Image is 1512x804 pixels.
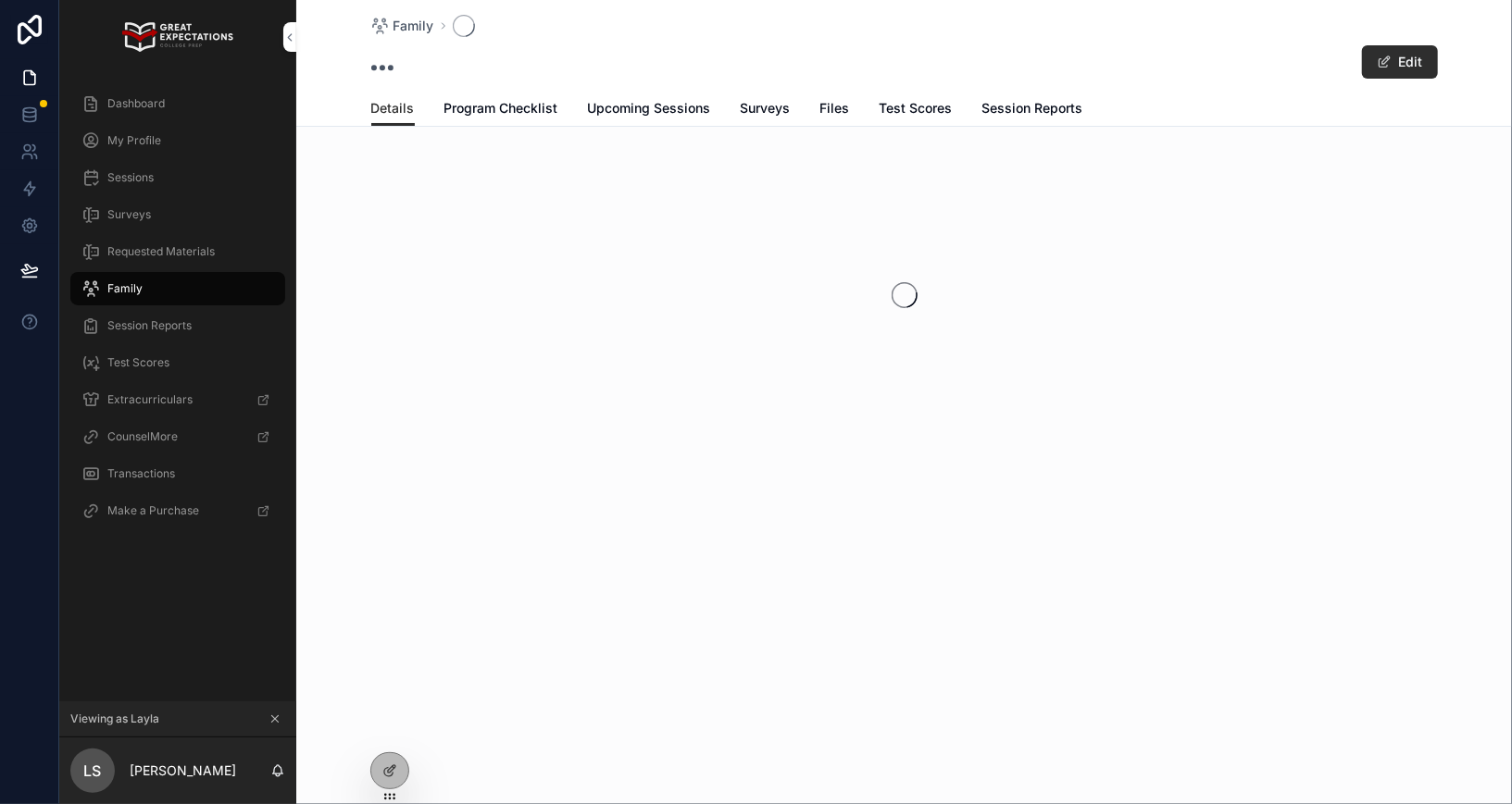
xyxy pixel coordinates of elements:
button: Edit [1362,45,1438,79]
span: Session Reports [982,99,1083,118]
a: Details [371,92,415,127]
a: Surveys [741,92,791,129]
a: Files [820,92,850,129]
span: Transactions [107,466,175,481]
span: Details [371,99,415,118]
span: Upcoming Sessions [588,99,711,118]
a: Family [371,17,434,35]
a: Test Scores [880,92,953,129]
a: Test Scores [70,346,285,379]
a: Sessions [70,161,285,194]
a: Family [70,272,285,305]
span: My Profile [107,133,161,148]
span: Test Scores [880,99,953,118]
a: CounselMore [70,420,285,453]
span: Sessions [107,170,154,185]
span: Family [107,281,143,296]
span: Session Reports [107,318,192,333]
a: Upcoming Sessions [588,92,711,129]
a: Program Checklist [444,92,558,129]
a: Make a Purchase [70,494,285,527]
span: Dashboard [107,96,165,111]
a: Session Reports [70,309,285,342]
span: Viewing as Layla [70,711,159,726]
a: Requested Materials [70,235,285,268]
a: Session Reports [982,92,1083,129]
span: Files [820,99,850,118]
a: Dashboard [70,87,285,120]
a: Surveys [70,198,285,231]
a: Extracurriculars [70,383,285,416]
span: CounselMore [107,429,178,444]
img: App logo [122,22,232,52]
span: Requested Materials [107,244,215,259]
div: scrollable content [59,74,296,551]
p: [PERSON_NAME] [130,761,236,780]
a: Transactions [70,457,285,490]
span: Test Scores [107,355,169,370]
span: Program Checklist [444,99,558,118]
a: My Profile [70,124,285,157]
span: LS [84,760,102,782]
span: Family [394,17,434,35]
span: Surveys [107,207,151,222]
span: Make a Purchase [107,503,199,518]
span: Surveys [741,99,791,118]
span: Extracurriculars [107,392,193,407]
